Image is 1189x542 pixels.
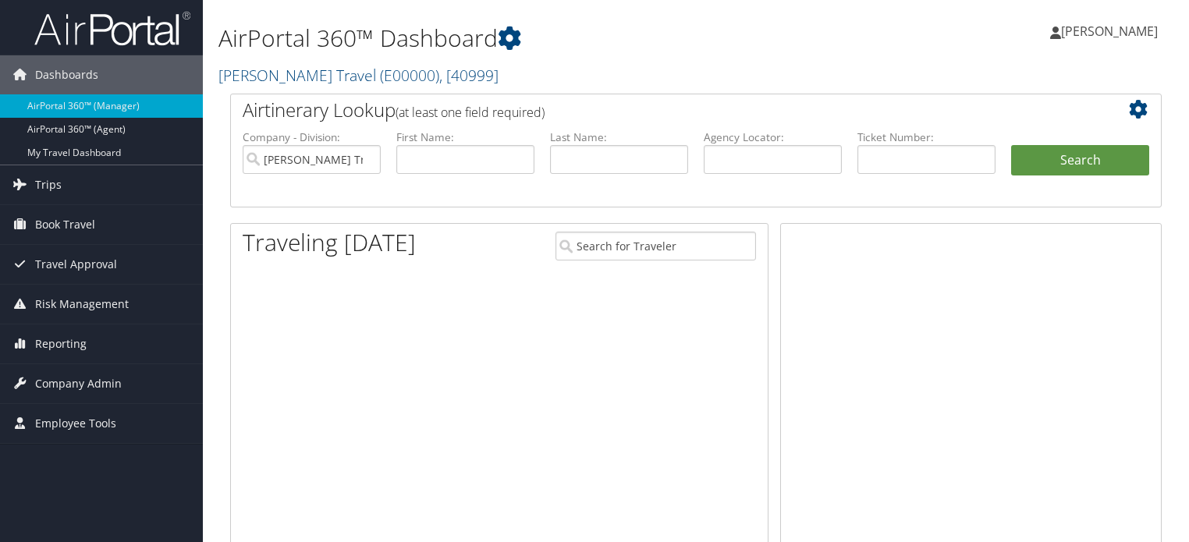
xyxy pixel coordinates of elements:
[35,165,62,204] span: Trips
[1011,145,1149,176] button: Search
[35,324,87,363] span: Reporting
[1050,8,1173,55] a: [PERSON_NAME]
[243,226,416,259] h1: Traveling [DATE]
[218,65,499,86] a: [PERSON_NAME] Travel
[704,129,842,145] label: Agency Locator:
[439,65,499,86] span: , [ 40999 ]
[243,97,1072,123] h2: Airtinerary Lookup
[35,205,95,244] span: Book Travel
[396,104,545,121] span: (at least one field required)
[218,22,855,55] h1: AirPortal 360™ Dashboard
[243,129,381,145] label: Company - Division:
[1061,23,1158,40] span: [PERSON_NAME]
[34,10,190,47] img: airportal-logo.png
[857,129,996,145] label: Ticket Number:
[35,55,98,94] span: Dashboards
[396,129,534,145] label: First Name:
[550,129,688,145] label: Last Name:
[380,65,439,86] span: ( E00000 )
[35,404,116,443] span: Employee Tools
[35,285,129,324] span: Risk Management
[35,364,122,403] span: Company Admin
[555,232,756,260] input: Search for Traveler
[35,245,117,284] span: Travel Approval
